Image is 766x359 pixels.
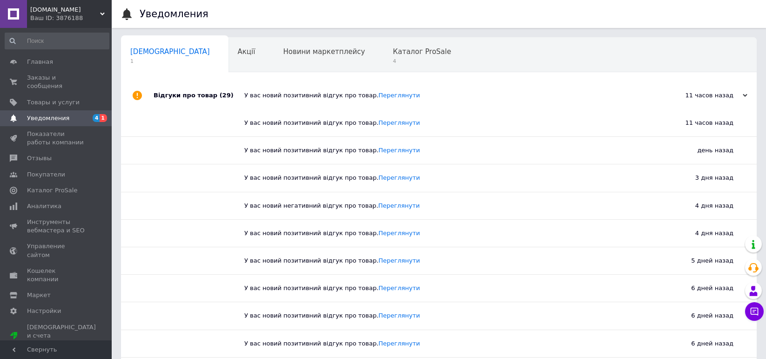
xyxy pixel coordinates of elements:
[745,302,764,321] button: Чат с покупателем
[640,109,757,136] div: 11 часов назад
[30,6,100,14] span: sell.in.ua
[244,257,640,265] div: У вас новий позитивний відгук про товар.
[27,186,77,195] span: Каталог ProSale
[27,114,69,122] span: Уведомления
[378,230,420,237] a: Переглянути
[378,147,420,154] a: Переглянути
[640,275,757,302] div: 6 дней назад
[27,74,86,90] span: Заказы и сообщения
[640,330,757,357] div: 6 дней назад
[640,302,757,329] div: 6 дней назад
[244,284,640,292] div: У вас новий позитивний відгук про товар.
[244,202,640,210] div: У вас новий негативний відгук про товар.
[140,8,208,20] h1: Уведомления
[640,137,757,164] div: день назад
[130,47,210,56] span: [DEMOGRAPHIC_DATA]
[378,202,420,209] a: Переглянути
[130,58,210,65] span: 1
[5,33,109,49] input: Поиск
[244,174,640,182] div: У вас новий позитивний відгук про товар.
[93,114,100,122] span: 4
[640,247,757,274] div: 5 дней назад
[244,119,640,127] div: У вас новий позитивний відгук про товар.
[27,202,61,210] span: Аналитика
[378,257,420,264] a: Переглянути
[640,192,757,219] div: 4 дня назад
[27,267,86,284] span: Кошелек компании
[238,47,255,56] span: Акції
[640,164,757,191] div: 3 дня назад
[244,339,640,348] div: У вас новий позитивний відгук про товар.
[393,47,451,56] span: Каталог ProSale
[27,340,96,348] div: Prom микс 1 000
[378,92,420,99] a: Переглянути
[27,130,86,147] span: Показатели работы компании
[378,174,420,181] a: Переглянути
[244,312,640,320] div: У вас новий позитивний відгук про товар.
[378,340,420,347] a: Переглянути
[244,146,640,155] div: У вас новий позитивний відгук про товар.
[27,242,86,259] span: Управление сайтом
[27,218,86,235] span: Инструменты вебмастера и SEO
[283,47,365,56] span: Новини маркетплейсу
[220,92,234,99] span: (29)
[378,312,420,319] a: Переглянути
[30,14,112,22] div: Ваш ID: 3876188
[27,323,96,349] span: [DEMOGRAPHIC_DATA] и счета
[640,220,757,247] div: 4 дня назад
[244,229,640,237] div: У вас новий позитивний відгук про товар.
[154,81,244,109] div: Відгуки про товар
[654,91,747,100] div: 11 часов назад
[393,58,451,65] span: 4
[27,154,52,163] span: Отзывы
[27,58,53,66] span: Главная
[27,291,51,299] span: Маркет
[378,119,420,126] a: Переглянути
[27,98,80,107] span: Товары и услуги
[27,170,65,179] span: Покупатели
[100,114,107,122] span: 1
[27,307,61,315] span: Настройки
[244,91,654,100] div: У вас новий позитивний відгук про товар.
[378,284,420,291] a: Переглянути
